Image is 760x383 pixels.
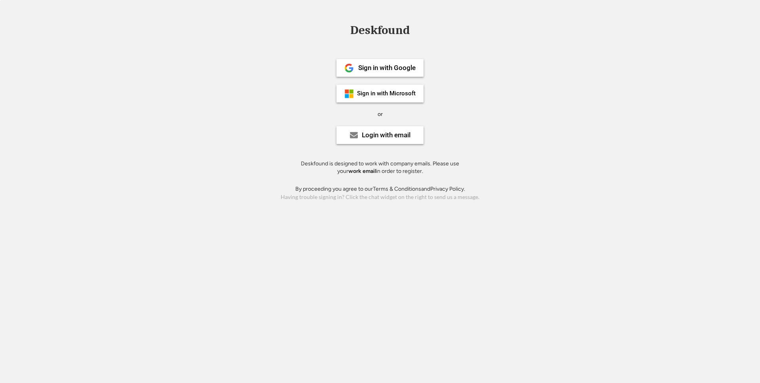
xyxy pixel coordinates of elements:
div: Sign in with Google [358,64,416,71]
div: Sign in with Microsoft [357,91,416,97]
strong: work email [348,168,376,174]
div: Login with email [362,132,410,138]
div: Deskfound is designed to work with company emails. Please use your in order to register. [291,160,469,175]
div: Deskfound [346,24,414,36]
img: ms-symbollockup_mssymbol_19.png [344,89,354,99]
a: Privacy Policy. [430,186,465,192]
a: Terms & Conditions [373,186,421,192]
img: 1024px-Google__G__Logo.svg.png [344,63,354,73]
div: or [378,110,383,118]
div: By proceeding you agree to our and [295,185,465,193]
